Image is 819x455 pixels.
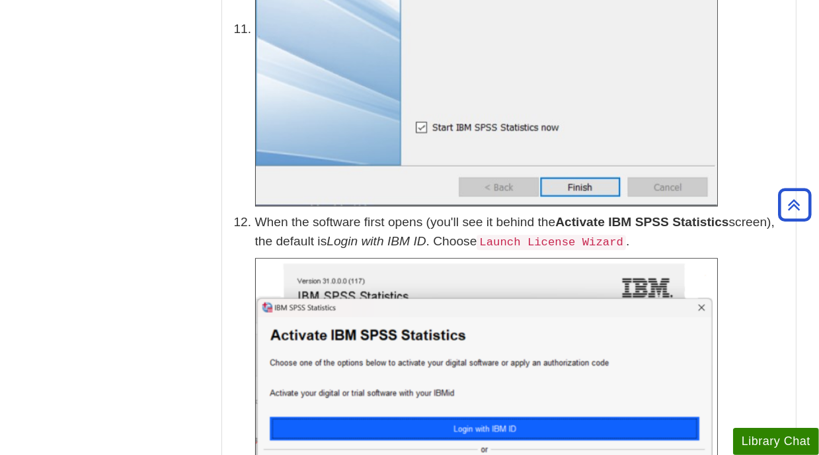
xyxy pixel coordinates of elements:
code: Launch License Wizard [477,235,626,250]
b: Activate IBM SPSS Statistics [555,215,728,229]
p: When the software first opens (you'll see it behind the screen), the default is . Choose . [255,213,789,251]
a: Back to Top [773,196,816,214]
em: Login with IBM ID [327,234,426,248]
button: Library Chat [733,428,819,455]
